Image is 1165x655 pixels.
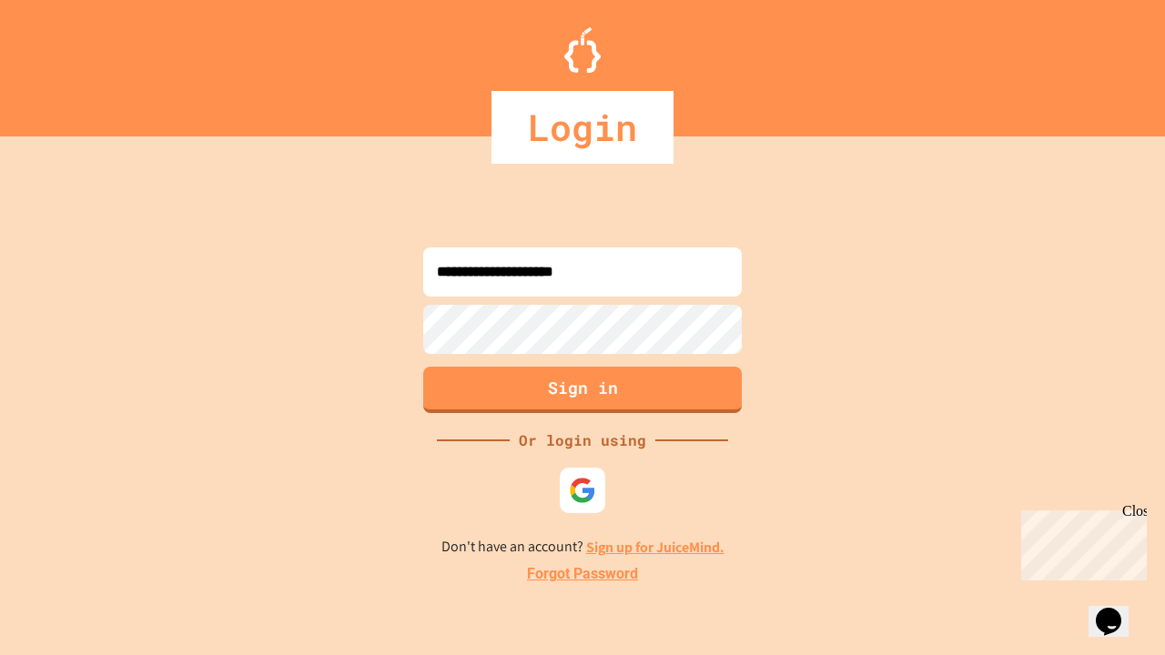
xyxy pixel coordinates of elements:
div: Chat with us now!Close [7,7,126,116]
img: google-icon.svg [569,477,596,504]
iframe: chat widget [1014,503,1147,580]
iframe: chat widget [1089,582,1147,637]
p: Don't have an account? [441,536,724,559]
a: Forgot Password [527,563,638,585]
div: Or login using [510,429,655,451]
div: Login [491,91,674,164]
img: Logo.svg [564,27,601,73]
button: Sign in [423,367,742,413]
a: Sign up for JuiceMind. [586,538,724,557]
